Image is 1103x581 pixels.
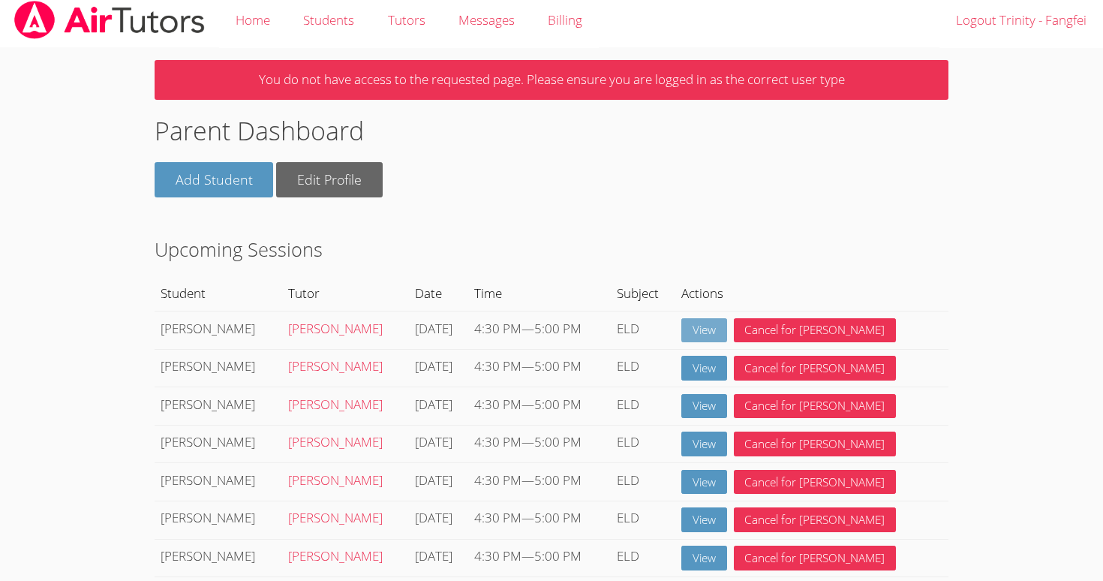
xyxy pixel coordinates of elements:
[610,276,675,311] th: Subject
[415,546,461,567] div: [DATE]
[534,396,582,413] span: 5:00 PM
[734,318,897,343] button: Cancel for [PERSON_NAME]
[474,356,603,378] div: —
[155,276,281,311] th: Student
[155,60,948,100] p: You do not have access to the requested page. Please ensure you are logged in as the correct user...
[474,318,603,340] div: —
[534,357,582,375] span: 5:00 PM
[734,470,897,495] button: Cancel for [PERSON_NAME]
[13,1,206,39] img: airtutors_banner-c4298cdbf04f3fff15de1276eac7730deb9818008684d7c2e4769d2f7ddbe033.png
[415,507,461,529] div: [DATE]
[155,235,948,263] h2: Upcoming Sessions
[534,320,582,337] span: 5:00 PM
[675,276,948,311] th: Actions
[474,433,521,450] span: 4:30 PM
[408,276,467,311] th: Date
[474,320,521,337] span: 4:30 PM
[681,432,727,456] a: View
[288,471,383,489] a: [PERSON_NAME]
[681,507,727,532] a: View
[610,462,675,501] td: ELD
[734,432,897,456] button: Cancel for [PERSON_NAME]
[288,396,383,413] a: [PERSON_NAME]
[155,539,281,577] td: [PERSON_NAME]
[288,357,383,375] a: [PERSON_NAME]
[415,470,461,492] div: [DATE]
[734,507,897,532] button: Cancel for [PERSON_NAME]
[734,356,897,381] button: Cancel for [PERSON_NAME]
[155,349,281,387] td: [PERSON_NAME]
[734,394,897,419] button: Cancel for [PERSON_NAME]
[474,396,521,413] span: 4:30 PM
[288,433,383,450] a: [PERSON_NAME]
[155,162,274,197] a: Add Student
[288,547,383,564] a: [PERSON_NAME]
[534,547,582,564] span: 5:00 PM
[415,394,461,416] div: [DATE]
[474,507,603,529] div: —
[681,318,727,343] a: View
[474,357,521,375] span: 4:30 PM
[610,539,675,577] td: ELD
[281,276,408,311] th: Tutor
[458,11,515,29] span: Messages
[474,509,521,526] span: 4:30 PM
[681,356,727,381] a: View
[474,546,603,567] div: —
[415,318,461,340] div: [DATE]
[155,387,281,425] td: [PERSON_NAME]
[681,470,727,495] a: View
[415,432,461,453] div: [DATE]
[610,311,675,349] td: ELD
[468,276,610,311] th: Time
[155,311,281,349] td: [PERSON_NAME]
[474,470,603,492] div: —
[288,320,383,337] a: [PERSON_NAME]
[681,394,727,419] a: View
[415,356,461,378] div: [DATE]
[155,112,948,150] h1: Parent Dashboard
[734,546,897,570] button: Cancel for [PERSON_NAME]
[276,162,383,197] a: Edit Profile
[610,425,675,463] td: ELD
[155,425,281,463] td: [PERSON_NAME]
[610,387,675,425] td: ELD
[534,471,582,489] span: 5:00 PM
[474,432,603,453] div: —
[474,471,521,489] span: 4:30 PM
[474,547,521,564] span: 4:30 PM
[155,462,281,501] td: [PERSON_NAME]
[474,394,603,416] div: —
[534,433,582,450] span: 5:00 PM
[155,501,281,539] td: [PERSON_NAME]
[288,509,383,526] a: [PERSON_NAME]
[681,546,727,570] a: View
[610,501,675,539] td: ELD
[534,509,582,526] span: 5:00 PM
[610,349,675,387] td: ELD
